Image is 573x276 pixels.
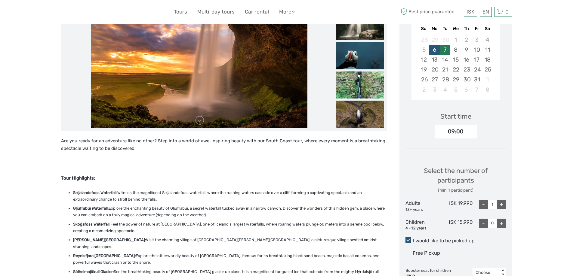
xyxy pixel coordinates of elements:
[472,55,482,65] div: Choose Friday, October 17th, 2025
[419,45,429,55] div: Not available Sunday, October 5th, 2025
[467,9,474,15] span: ISK
[482,35,493,45] div: Not available Saturday, October 4th, 2025
[419,85,429,95] div: Choose Sunday, November 2nd, 2025
[429,35,440,45] div: Not available Monday, September 29th, 2025
[419,65,429,74] div: Choose Sunday, October 19th, 2025
[440,45,450,55] div: Choose Tuesday, October 7th, 2025
[73,221,387,235] li: Feel the power of nature at [GEOGRAPHIC_DATA], one of Iceland's largest waterfalls, where roaring...
[440,25,450,33] div: Tu
[429,45,440,55] div: Choose Monday, October 6th, 2025
[61,5,97,19] img: 579-c3ad521b-b2e6-4e2f-ac42-c21f71cf5781_logo_small.jpg
[399,7,462,17] span: Best price guarantee
[73,190,387,203] li: Witness the magnificent Seljalandsfoss waterfall, where the rushing waters cascade over a cliff, ...
[440,85,450,95] div: Choose Tuesday, November 4th, 2025
[429,25,440,33] div: Mo
[461,65,472,74] div: Choose Thursday, October 23rd, 2025
[419,74,429,84] div: Choose Sunday, October 26th, 2025
[336,71,384,99] img: 47435911d8b047d293a62badb9c97e23_slider_thumbnail.jpg
[472,35,482,45] div: Not available Friday, October 3rd, 2025
[439,200,473,212] div: ISK 19,990
[472,45,482,55] div: Choose Friday, October 10th, 2025
[450,25,461,33] div: We
[405,187,506,193] div: (min. 1 participant)
[472,65,482,74] div: Choose Friday, October 24th, 2025
[450,74,461,84] div: Choose Wednesday, October 29th, 2025
[413,35,498,95] div: month 2025-10
[336,13,384,40] img: 37840e2b15254de994f565d48811bd43_slider_thumbnail.jpg
[73,269,114,274] strong: Sólheimajökull Glacier:
[174,8,187,16] a: Tours
[472,85,482,95] div: Choose Friday, November 7th, 2025
[450,55,461,65] div: Choose Wednesday, October 15th, 2025
[472,25,482,33] div: Fr
[73,205,387,219] li: Explore the enchanting beauty of Gljúfrabúi, a secret waterfall tucked away in a narrow canyon. D...
[440,112,471,121] div: Start time
[472,74,482,84] div: Choose Friday, October 31st, 2025
[419,35,429,45] div: Not available Sunday, September 28th, 2025
[69,9,76,17] button: Open LiveChat chat widget
[405,207,439,213] div: 13+ years
[429,55,440,65] div: Choose Monday, October 13th, 2025
[450,45,461,55] div: Choose Wednesday, October 8th, 2025
[480,7,492,17] div: EN
[440,55,450,65] div: Choose Tuesday, October 14th, 2025
[461,45,472,55] div: Choose Thursday, October 9th, 2025
[405,237,506,244] label: I would like to be picked up
[61,137,387,153] p: Are you ready for an adventure like no other? Step into a world of awe-inspiring beauty with our ...
[419,25,429,33] div: Su
[435,125,477,138] div: 09:00
[73,237,387,250] li: Visit the charming village of [GEOGRAPHIC_DATA][PERSON_NAME][GEOGRAPHIC_DATA], a picturesque vill...
[440,65,450,74] div: Choose Tuesday, October 21st, 2025
[440,74,450,84] div: Choose Tuesday, October 28th, 2025
[479,200,488,209] div: -
[497,219,506,228] div: +
[439,219,473,231] div: ISK 15,990
[497,200,506,209] div: +
[8,11,68,15] p: We're away right now. Please check back later!
[504,9,510,15] span: 0
[336,42,384,69] img: 9aff5fae92af45e0b00d85d182e9eddd_slider_thumbnail.jpg
[73,222,110,226] strong: Skógafoss Waterfall:
[429,74,440,84] div: Choose Monday, October 27th, 2025
[405,200,439,212] div: Adults
[461,55,472,65] div: Choose Thursday, October 16th, 2025
[482,65,493,74] div: Choose Saturday, October 25th, 2025
[461,85,472,95] div: Choose Thursday, November 6th, 2025
[73,190,117,195] strong: Seljalandsfoss Waterfall:
[245,8,269,16] a: Car rental
[482,45,493,55] div: Choose Saturday, October 11th, 2025
[450,85,461,95] div: Choose Wednesday, November 5th, 2025
[73,253,136,258] strong: Reynisfjara [GEOGRAPHIC_DATA]:
[461,25,472,33] div: Th
[479,219,488,228] div: -
[461,35,472,45] div: Not available Thursday, October 2nd, 2025
[482,55,493,65] div: Choose Saturday, October 18th, 2025
[405,166,506,193] div: Select the number of participants
[429,85,440,95] div: Choose Monday, November 3rd, 2025
[405,226,439,231] div: 4 - 12 years
[476,270,497,276] div: Choose
[279,8,295,16] a: More
[450,35,461,45] div: Not available Wednesday, October 1st, 2025
[440,35,450,45] div: Not available Tuesday, September 30th, 2025
[429,65,440,74] div: Choose Monday, October 20th, 2025
[73,238,146,242] strong: [PERSON_NAME][GEOGRAPHIC_DATA]:
[61,175,95,181] strong: Tour Highlights:
[336,101,384,128] img: 391f51a8e6984649ac6eed3cf03cc5dd_slider_thumbnail.jpg
[73,206,109,211] strong: Gljúfrabúi Waterfall:
[413,250,440,256] span: Free Pickup
[461,74,472,84] div: Choose Thursday, October 30th, 2025
[482,25,493,33] div: Sa
[73,253,387,266] li: Explore the otherworldly beauty of [GEOGRAPHIC_DATA], famous for its breathtaking black sand beac...
[405,219,439,231] div: Children
[500,269,505,276] div: < >
[482,85,493,95] div: Choose Saturday, November 8th, 2025
[419,55,429,65] div: Choose Sunday, October 12th, 2025
[197,8,235,16] a: Multi-day tours
[450,65,461,74] div: Choose Wednesday, October 22nd, 2025
[482,74,493,84] div: Choose Saturday, November 1st, 2025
